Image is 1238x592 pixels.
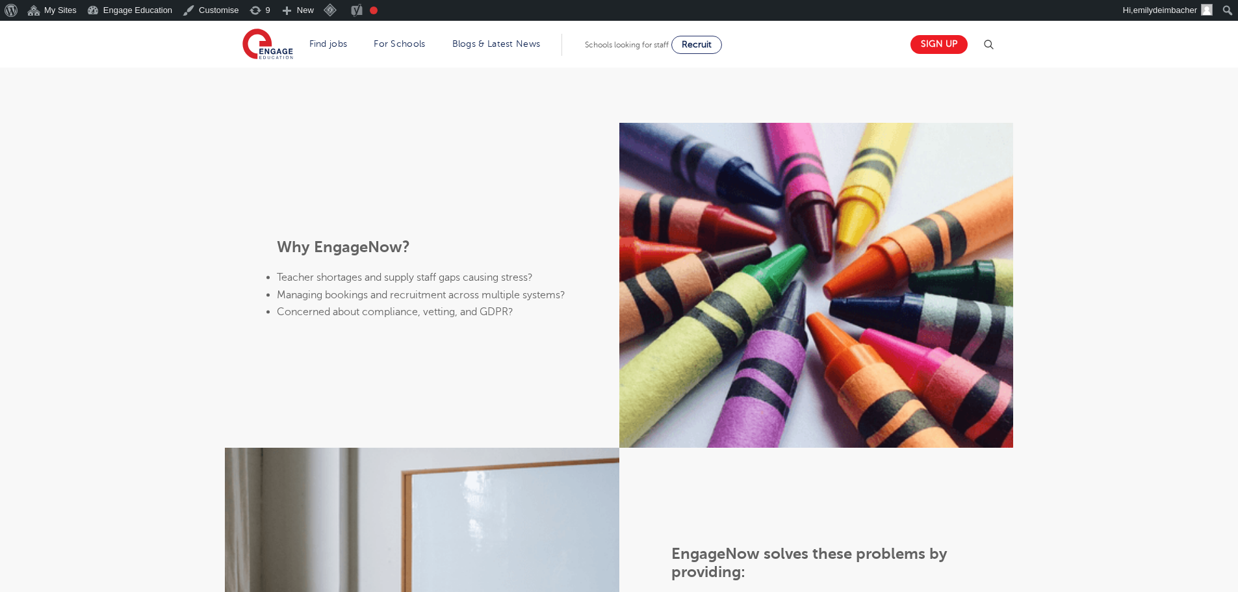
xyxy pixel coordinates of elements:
div: Focus keyphrase not set [370,6,378,14]
span: Schools looking for staff [585,40,669,49]
span: Managing bookings and recruitment across multiple systems? [277,289,565,300]
b: Why EngageNow? [277,238,410,256]
span: emilydeimbacher [1133,5,1197,15]
a: Recruit [671,36,722,54]
a: Sign up [910,35,968,54]
span: Recruit [682,40,712,49]
img: Engage Education [242,29,293,61]
span: Teacher shortages and supply staff gaps causing stress? [277,272,533,283]
a: Find jobs [309,39,348,49]
a: For Schools [374,39,425,49]
b: EngageNow solves these problems by providing: [671,545,948,582]
span: Concerned about compliance, vetting, and GDPR? [277,305,513,317]
a: Blogs & Latest News [452,39,541,49]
